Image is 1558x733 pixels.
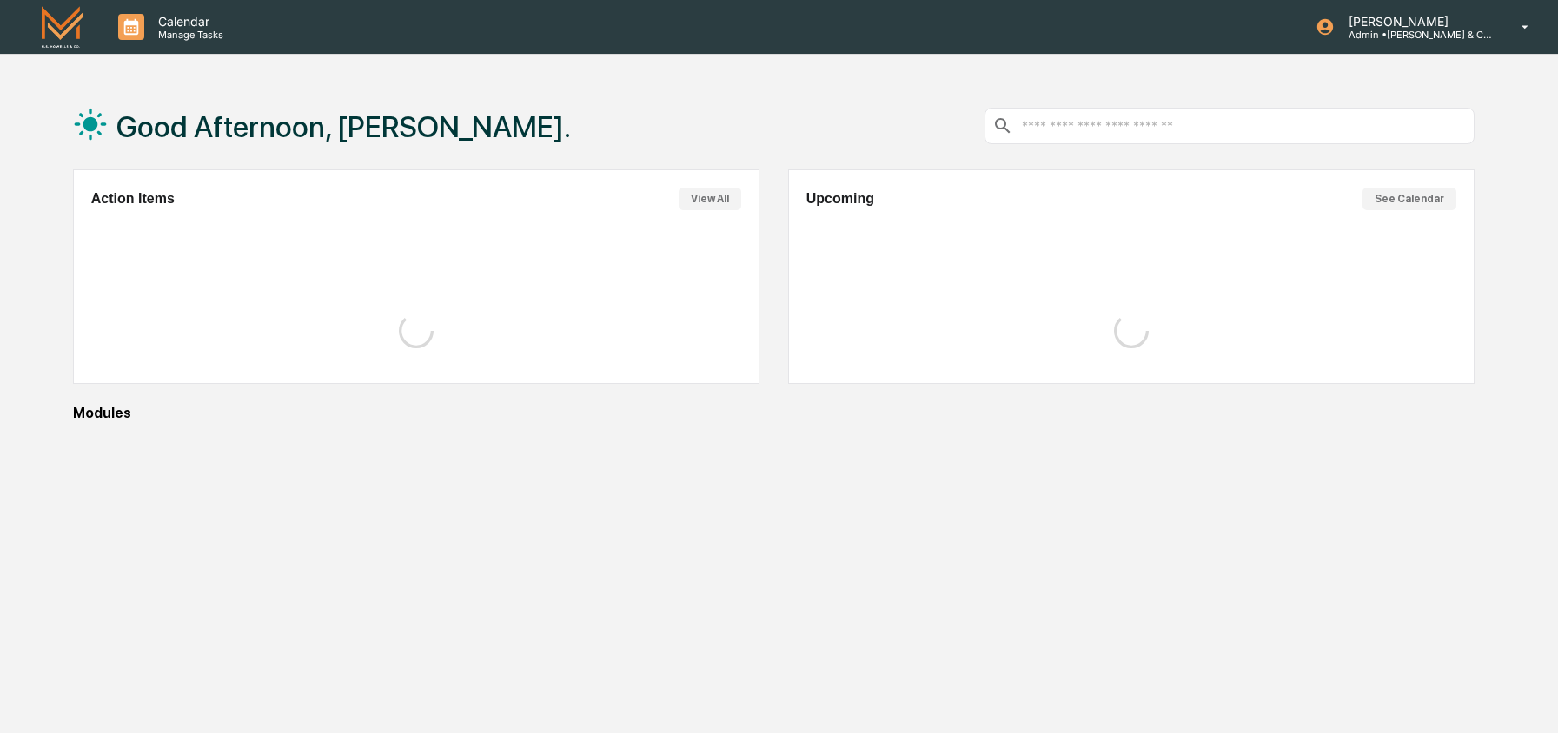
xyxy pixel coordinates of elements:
[91,191,175,207] h2: Action Items
[144,29,232,41] p: Manage Tasks
[73,405,1475,421] div: Modules
[1335,29,1496,41] p: Admin • [PERSON_NAME] & Co. - BD
[1362,188,1456,210] button: See Calendar
[1335,14,1496,29] p: [PERSON_NAME]
[806,191,874,207] h2: Upcoming
[679,188,741,210] button: View All
[144,14,232,29] p: Calendar
[42,6,83,47] img: logo
[116,109,571,144] h1: Good Afternoon, [PERSON_NAME].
